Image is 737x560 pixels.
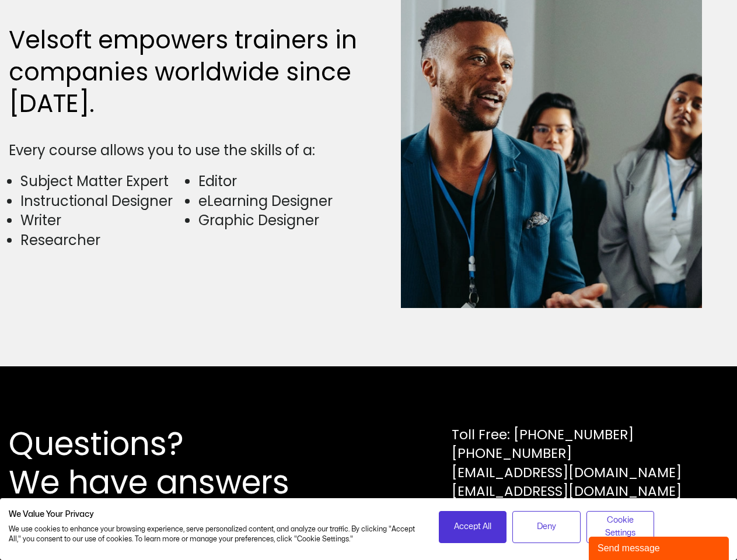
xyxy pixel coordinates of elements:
[512,511,581,543] button: Deny all cookies
[537,520,556,533] span: Deny
[198,211,362,230] li: Graphic Designer
[20,191,184,211] li: Instructional Designer
[9,24,363,120] h2: Velsoft empowers trainers in companies worldwide since [DATE].
[9,141,363,160] div: Every course allows you to use the skills of a:
[20,230,184,250] li: Researcher
[586,511,655,543] button: Adjust cookie preferences
[9,509,421,520] h2: We Value Your Privacy
[452,425,682,501] div: Toll Free: [PHONE_NUMBER] [PHONE_NUMBER] [EMAIL_ADDRESS][DOMAIN_NAME] [EMAIL_ADDRESS][DOMAIN_NAME]
[20,171,184,191] li: Subject Matter Expert
[454,520,491,533] span: Accept All
[594,514,647,540] span: Cookie Settings
[9,425,331,502] h2: Questions? We have answers
[439,511,507,543] button: Accept all cookies
[589,534,731,560] iframe: chat widget
[9,524,421,544] p: We use cookies to enhance your browsing experience, serve personalized content, and analyze our t...
[198,191,362,211] li: eLearning Designer
[198,171,362,191] li: Editor
[20,211,184,230] li: Writer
